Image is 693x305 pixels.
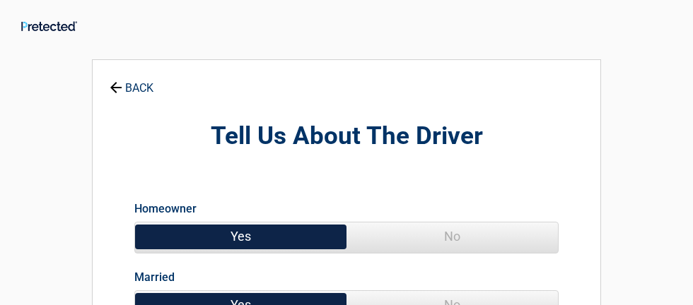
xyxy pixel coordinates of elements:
span: No [346,222,558,251]
a: BACK [107,69,156,94]
img: Main Logo [21,21,77,31]
span: Yes [135,222,346,251]
label: Married [134,268,175,287]
label: Homeowner [134,199,197,218]
h2: Tell Us About The Driver [100,120,593,153]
